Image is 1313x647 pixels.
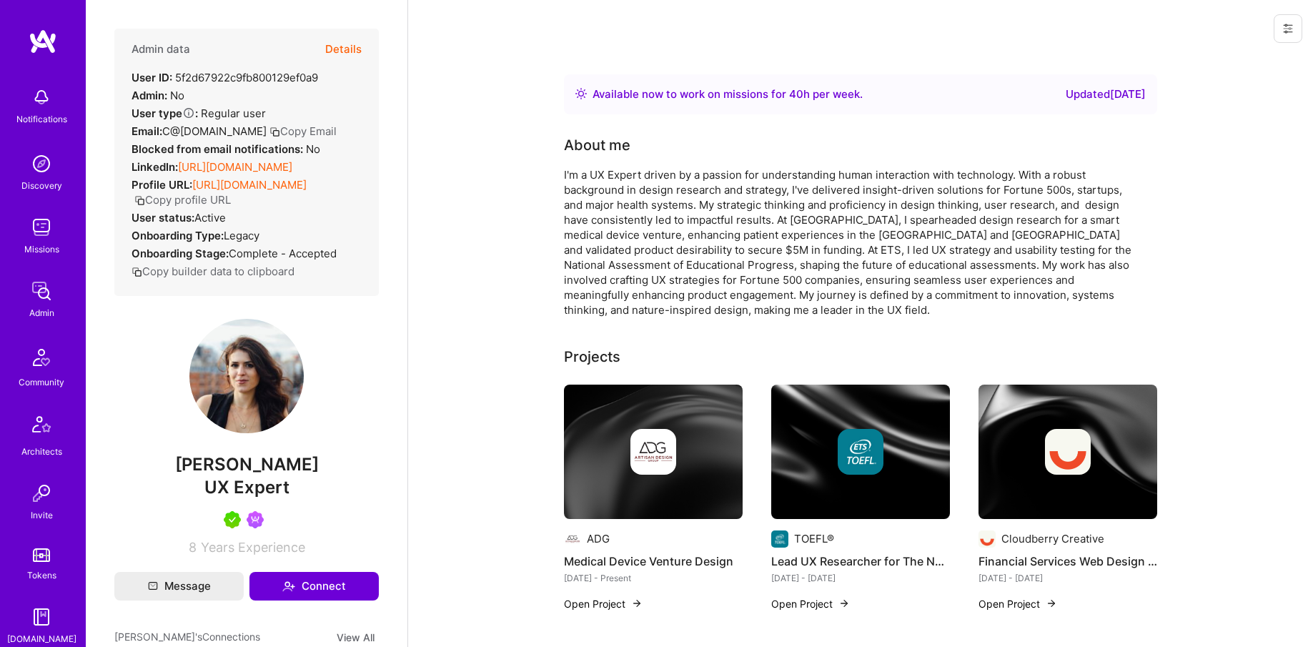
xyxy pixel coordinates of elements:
[771,571,950,586] div: [DATE] - [DATE]
[27,213,56,242] img: teamwork
[27,479,56,508] img: Invite
[771,596,850,611] button: Open Project
[27,568,56,583] div: Tokens
[978,530,996,548] img: Company logo
[224,229,259,242] span: legacy
[148,581,158,591] i: icon Mail
[1046,598,1057,609] img: arrow-right
[978,571,1157,586] div: [DATE] - [DATE]
[27,603,56,631] img: guide book
[132,264,294,279] button: Copy builder data to clipboard
[132,107,198,120] strong: User type :
[229,247,337,260] span: Complete - Accepted
[31,508,53,523] div: Invite
[132,88,184,103] div: No
[29,305,54,320] div: Admin
[249,572,379,601] button: Connect
[24,340,59,375] img: Community
[21,178,62,193] div: Discovery
[575,88,587,99] img: Availability
[132,178,192,192] strong: Profile URL:
[16,112,67,127] div: Notifications
[182,107,195,119] i: Help
[838,429,883,475] img: Company logo
[631,598,643,609] img: arrow-right
[978,385,1157,519] img: cover
[564,571,743,586] div: [DATE] - Present
[630,429,676,475] img: Company logo
[132,124,162,138] strong: Email:
[114,454,379,475] span: [PERSON_NAME]
[132,70,318,85] div: 5f2d67922c9fb800129ef0a9
[178,160,292,174] a: [URL][DOMAIN_NAME]
[325,29,362,70] button: Details
[593,86,863,103] div: Available now to work on missions for h per week .
[27,277,56,305] img: admin teamwork
[1045,429,1091,475] img: Company logo
[132,160,178,174] strong: LinkedIn:
[1001,531,1104,546] div: Cloudberry Creative
[789,87,803,101] span: 40
[132,106,266,121] div: Regular user
[7,631,76,646] div: [DOMAIN_NAME]
[132,211,194,224] strong: User status:
[132,267,142,277] i: icon Copy
[204,477,289,498] span: UX Expert
[134,192,231,207] button: Copy profile URL
[794,531,834,546] div: TOEFL®
[247,511,264,528] img: Been on Mission
[564,530,581,548] img: Company logo
[132,229,224,242] strong: Onboarding Type:
[114,572,244,601] button: Message
[771,552,950,571] h4: Lead UX Researcher for The Nation's Report Card
[838,598,850,609] img: arrow-right
[27,149,56,178] img: discovery
[29,29,57,54] img: logo
[114,629,260,646] span: [PERSON_NAME]'s Connections
[282,580,295,593] i: icon Connect
[132,142,320,157] div: No
[162,124,267,138] span: C@[DOMAIN_NAME]
[564,167,1136,317] div: I'm a UX Expert driven by a passion for understanding human interaction with technology. With a r...
[564,596,643,611] button: Open Project
[24,410,59,444] img: Architects
[194,211,226,224] span: Active
[132,247,229,260] strong: Onboarding Stage:
[564,134,630,156] div: About me
[201,540,305,555] span: Years Experience
[132,43,190,56] h4: Admin data
[1066,86,1146,103] div: Updated [DATE]
[21,444,62,459] div: Architects
[978,552,1157,571] h4: Financial Services Web Design Research
[771,530,788,548] img: Company logo
[33,548,50,562] img: tokens
[27,83,56,112] img: bell
[224,511,241,528] img: A.Teamer in Residence
[269,127,280,137] i: icon Copy
[189,540,197,555] span: 8
[134,195,145,206] i: icon Copy
[564,552,743,571] h4: Medical Device Venture Design
[132,142,306,156] strong: Blocked from email notifications:
[332,629,379,646] button: View All
[564,346,620,367] div: Projects
[132,71,172,84] strong: User ID:
[978,596,1057,611] button: Open Project
[587,531,610,546] div: ADG
[24,242,59,257] div: Missions
[189,319,304,433] img: User Avatar
[19,375,64,390] div: Community
[269,124,337,139] button: Copy Email
[771,385,950,519] img: cover
[192,178,307,192] a: [URL][DOMAIN_NAME]
[564,385,743,519] img: cover
[132,89,167,102] strong: Admin:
